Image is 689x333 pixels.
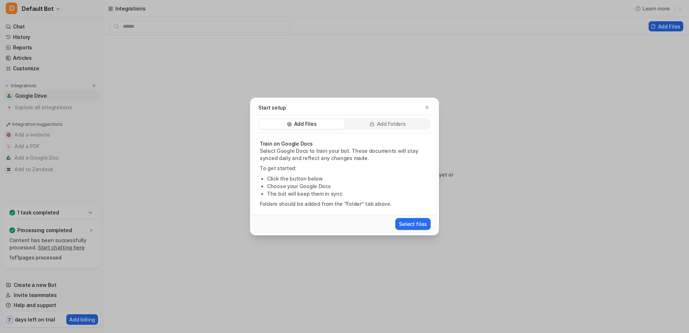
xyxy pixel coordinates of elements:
li: Choose your Google Docs [267,182,429,190]
p: Add Folders [377,120,406,128]
p: To get started: [260,165,429,172]
p: Train on Google Docs [260,140,429,147]
li: The bot will keep them in sync [267,190,429,197]
p: Folders should be added from the “Folder” tab above. [260,200,429,208]
p: Add Files [294,120,316,128]
p: Start setup [258,104,286,111]
li: Click the button below [267,175,429,182]
button: Select files [395,218,431,230]
p: Select Google Docs to train your bot. These documents will stay synced daily and reflect any chan... [260,147,429,162]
